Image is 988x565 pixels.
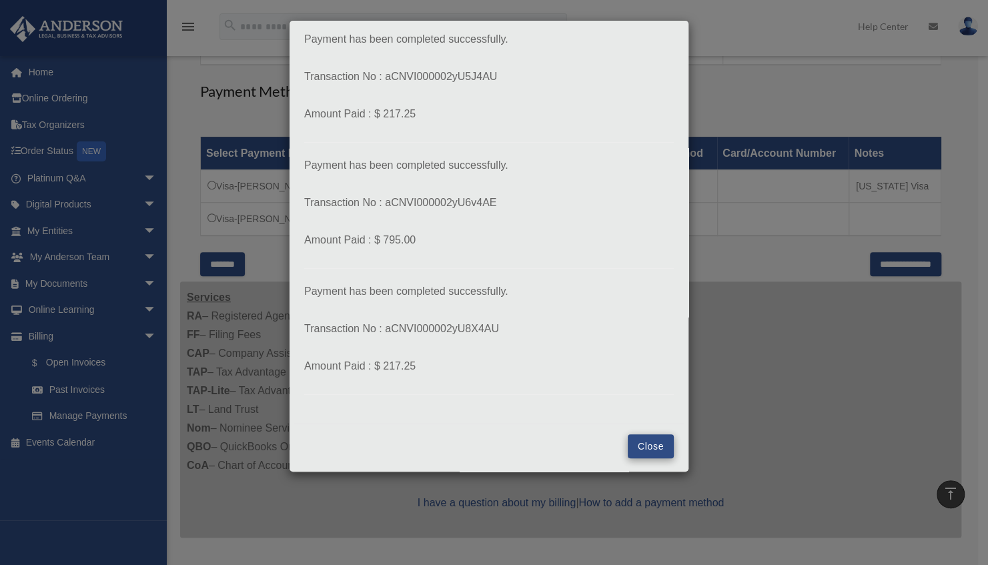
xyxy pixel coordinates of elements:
p: Amount Paid : $ 795.00 [304,231,674,249]
p: Payment has been completed successfully. [304,30,674,49]
p: Transaction No : aCNVI000002yU5J4AU [304,67,674,86]
p: Amount Paid : $ 217.25 [304,105,674,123]
button: Close [628,434,674,458]
p: Payment has been completed successfully. [304,282,674,301]
p: Transaction No : aCNVI000002yU8X4AU [304,320,674,338]
p: Transaction No : aCNVI000002yU6v4AE [304,193,674,212]
p: Payment has been completed successfully. [304,156,674,175]
p: Amount Paid : $ 217.25 [304,357,674,376]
